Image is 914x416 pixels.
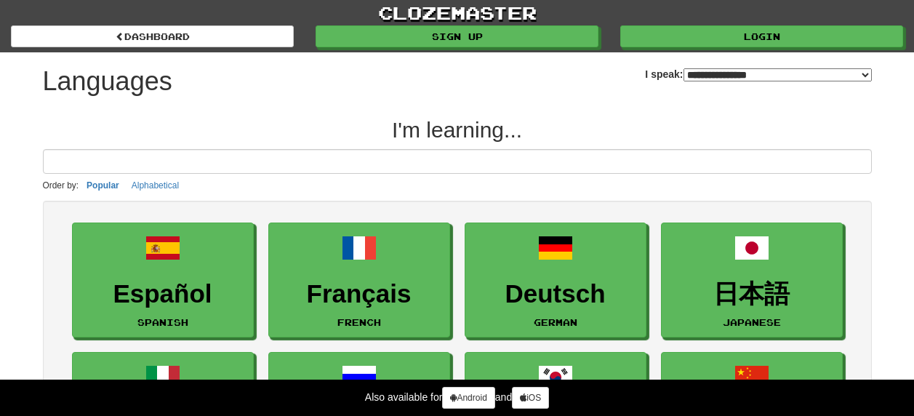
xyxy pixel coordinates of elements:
[316,25,598,47] a: Sign up
[512,387,549,409] a: iOS
[337,317,381,327] small: French
[645,67,871,81] label: I speak:
[43,67,172,96] h1: Languages
[723,317,781,327] small: Japanese
[80,280,246,308] h3: Español
[534,317,577,327] small: German
[268,223,450,338] a: FrançaisFrench
[137,317,188,327] small: Spanish
[442,387,494,409] a: Android
[276,280,442,308] h3: Français
[465,223,646,338] a: DeutschGerman
[661,223,843,338] a: 日本語Japanese
[473,280,638,308] h3: Deutsch
[43,180,79,191] small: Order by:
[620,25,903,47] a: Login
[127,177,183,193] button: Alphabetical
[72,223,254,338] a: EspañolSpanish
[43,118,872,142] h2: I'm learning...
[669,280,835,308] h3: 日本語
[11,25,294,47] a: dashboard
[82,177,124,193] button: Popular
[684,68,872,81] select: I speak:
